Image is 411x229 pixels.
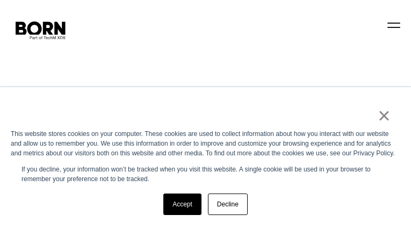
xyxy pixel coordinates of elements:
[208,194,248,215] a: Decline
[381,13,407,36] button: Open
[378,102,391,129] a: ×
[11,129,400,158] div: This website stores cookies on your computer. These cookies are used to collect information about...
[163,194,201,215] a: Accept
[21,164,390,184] p: If you decline, your information won’t be tracked when you visit this website. A single cookie wi...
